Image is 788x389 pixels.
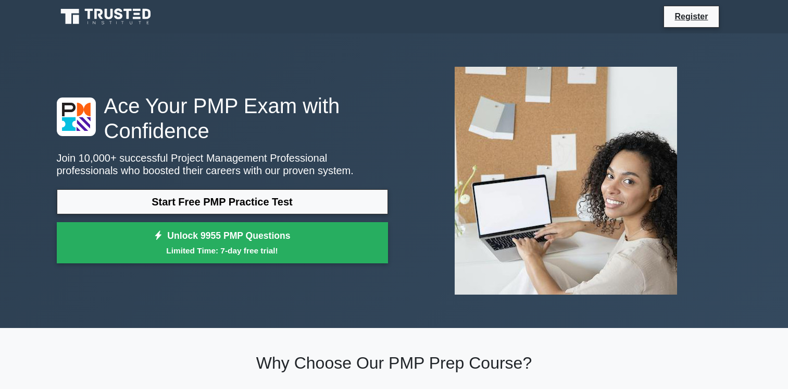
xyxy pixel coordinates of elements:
[57,222,388,264] a: Unlock 9955 PMP QuestionsLimited Time: 7-day free trial!
[57,353,732,373] h2: Why Choose Our PMP Prep Course?
[57,152,388,177] p: Join 10,000+ successful Project Management Professional professionals who boosted their careers w...
[668,10,714,23] a: Register
[57,93,388,143] h1: Ace Your PMP Exam with Confidence
[57,189,388,214] a: Start Free PMP Practice Test
[70,245,375,257] small: Limited Time: 7-day free trial!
